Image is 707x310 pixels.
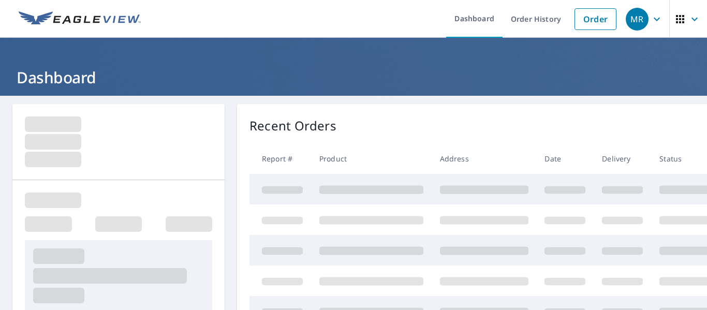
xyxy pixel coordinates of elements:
[12,67,695,88] h1: Dashboard
[311,143,432,174] th: Product
[432,143,537,174] th: Address
[626,8,649,31] div: MR
[594,143,651,174] th: Delivery
[249,143,311,174] th: Report #
[575,8,616,30] a: Order
[536,143,594,174] th: Date
[19,11,141,27] img: EV Logo
[249,116,336,135] p: Recent Orders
